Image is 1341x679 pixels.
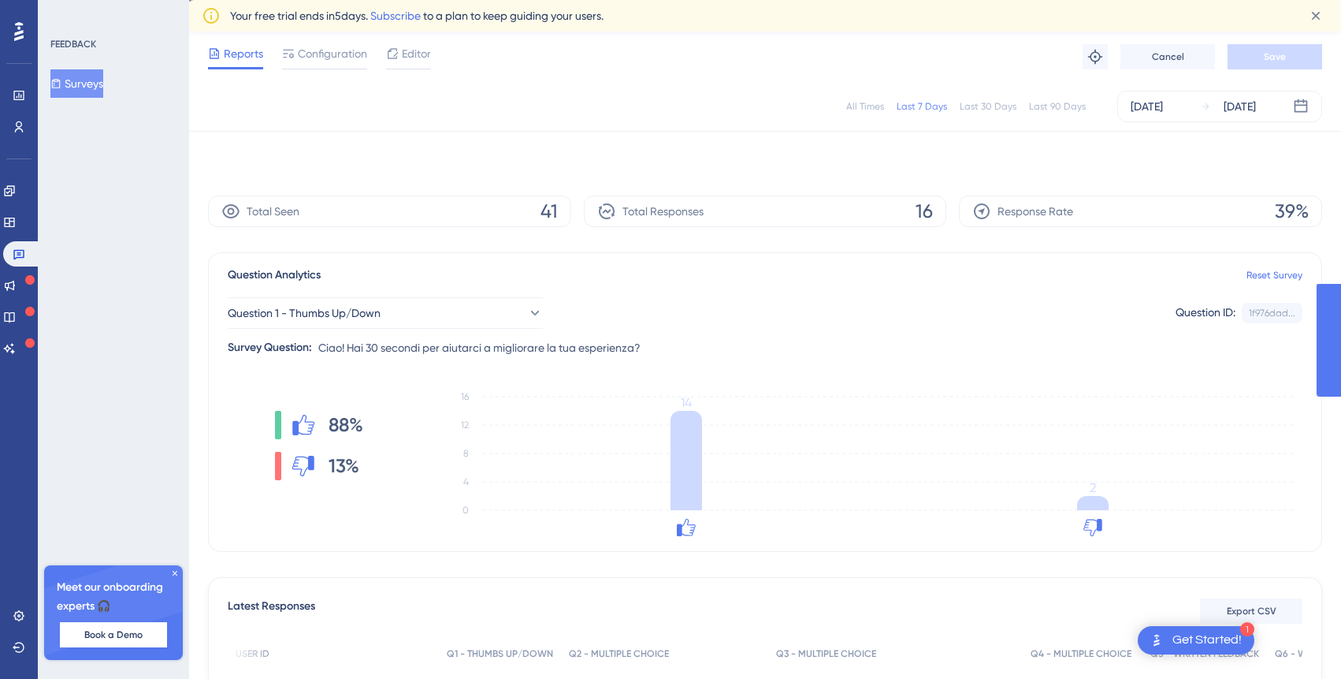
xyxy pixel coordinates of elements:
div: 1f976dad... [1249,307,1295,319]
span: 16 [916,199,933,224]
span: USER ID [236,647,269,660]
span: Configuration [298,44,367,63]
span: Editor [402,44,431,63]
div: Open Get Started! checklist, remaining modules: 1 [1138,626,1254,655]
div: Survey Question: [228,338,312,357]
button: Cancel [1120,44,1215,69]
button: Export CSV [1200,599,1302,624]
div: [DATE] [1224,97,1256,116]
iframe: UserGuiding AI Assistant Launcher [1275,617,1322,664]
div: Last 90 Days [1029,100,1086,113]
span: Latest Responses [228,597,315,625]
img: launcher-image-alternative-text [1147,631,1166,650]
span: Total Responses [622,202,704,221]
div: [DATE] [1131,97,1163,116]
tspan: 16 [461,391,469,402]
span: Q1 - THUMBS UP/DOWN [447,647,553,660]
span: Q2 - MULTIPLE CHOICE [569,647,669,660]
tspan: 2 [1090,480,1096,495]
tspan: 4 [463,476,469,487]
tspan: 12 [461,420,469,431]
span: Q4 - MULTIPLE CHOICE [1031,647,1131,660]
span: Total Seen [247,202,299,221]
span: 39% [1275,199,1309,224]
a: Subscribe [370,9,421,22]
span: Q3 - MULTIPLE CHOICE [776,647,876,660]
button: Question 1 - Thumbs Up/Down [228,297,543,329]
div: Question ID: [1176,303,1235,323]
a: Reset Survey [1246,269,1302,282]
span: Ciao! Hai 30 secondi per aiutarci a migliorare la tua esperienza? [318,338,641,357]
span: 13% [329,453,359,479]
span: Question 1 - Thumbs Up/Down [228,304,381,323]
div: All Times [846,100,884,113]
span: Export CSV [1227,605,1276,617]
span: Book a Demo [84,629,143,641]
div: 1 [1240,622,1254,636]
span: 41 [540,199,558,224]
span: Meet our onboarding experts 🎧 [57,578,170,616]
div: Get Started! [1172,632,1242,649]
span: Question Analytics [228,266,321,285]
tspan: 14 [681,395,692,410]
span: 88% [329,412,363,438]
span: Response Rate [997,202,1073,221]
div: Last 30 Days [960,100,1016,113]
button: Book a Demo [60,622,167,647]
tspan: 0 [462,505,469,516]
div: Last 7 Days [897,100,947,113]
button: Surveys [50,69,103,98]
tspan: 8 [463,448,469,459]
button: Save [1228,44,1322,69]
span: Reports [224,44,263,63]
span: Save [1264,50,1286,63]
span: Your free trial ends in 5 days. to a plan to keep guiding your users. [230,6,604,25]
span: Cancel [1152,50,1184,63]
div: FEEDBACK [50,38,96,50]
